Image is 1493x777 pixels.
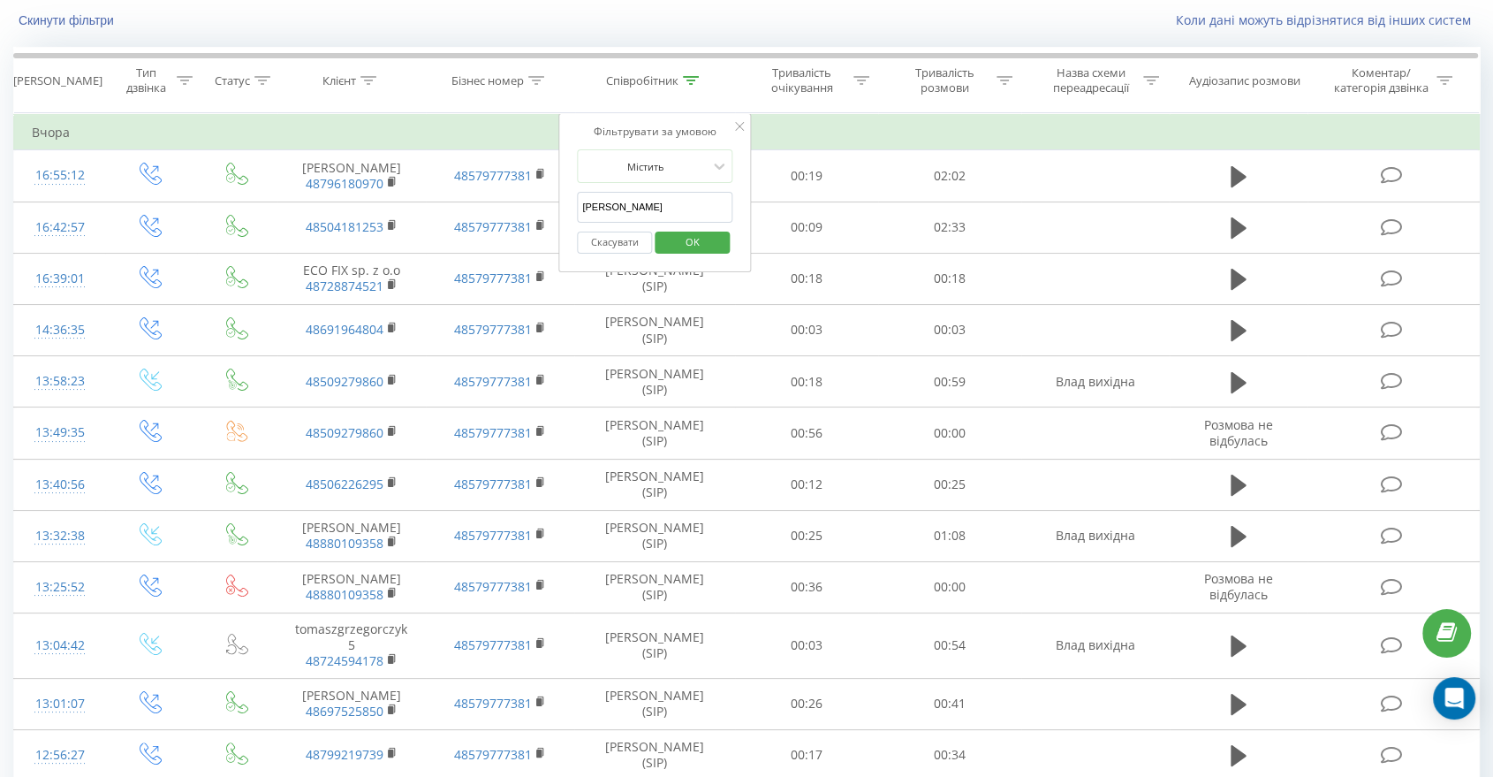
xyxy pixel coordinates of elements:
div: Тривалість очікування [754,65,849,95]
td: 00:18 [878,253,1021,304]
div: 13:01:07 [32,687,87,721]
a: Коли дані можуть відрізнятися вiд інших систем [1176,11,1480,28]
div: 13:40:56 [32,468,87,502]
a: 48579777381 [454,695,532,712]
td: Влад вихідна [1021,356,1170,408]
td: 00:54 [878,613,1021,679]
a: 48579777381 [454,476,532,492]
span: Розмова не відбулась [1204,570,1273,603]
div: 16:39:01 [32,262,87,296]
td: [PERSON_NAME] [277,150,426,202]
a: 48579777381 [454,636,532,653]
td: 02:33 [878,202,1021,253]
td: [PERSON_NAME] (SIP) [574,510,734,561]
div: Open Intercom Messenger [1433,677,1475,720]
td: 02:02 [878,150,1021,202]
td: 00:36 [735,561,878,613]
a: 48579777381 [454,167,532,184]
a: 48579777381 [454,424,532,441]
a: 48579777381 [454,527,532,544]
td: [PERSON_NAME] (SIP) [574,561,734,613]
td: [PERSON_NAME] [277,561,426,613]
div: [PERSON_NAME] [13,73,102,88]
a: 48509279860 [306,424,383,441]
td: [PERSON_NAME] (SIP) [574,678,734,729]
div: Аудіозапис розмови [1189,73,1300,88]
td: [PERSON_NAME] [277,678,426,729]
td: 00:00 [878,408,1021,459]
td: 00:41 [878,678,1021,729]
a: 48728874521 [306,278,383,294]
div: Коментар/категорія дзвінка [1329,65,1432,95]
div: 16:42:57 [32,210,87,245]
a: 48504181253 [306,218,383,235]
td: 00:03 [735,613,878,679]
a: 48697525850 [306,703,383,720]
td: 00:00 [878,561,1021,613]
td: 00:19 [735,150,878,202]
div: Тривалість розмови [898,65,992,95]
a: 48579777381 [454,270,532,286]
a: 48579777381 [454,578,532,595]
td: 00:56 [735,408,878,459]
a: 48880109358 [306,535,383,552]
div: Назва схеми переадресації [1044,65,1139,95]
td: [PERSON_NAME] (SIP) [574,253,734,304]
div: 14:36:35 [32,313,87,347]
a: 48799219739 [306,746,383,763]
td: ECO FIX sp. z o.o [277,253,426,304]
td: Вчора [14,115,1480,150]
span: OK [668,228,717,255]
td: 00:18 [735,253,878,304]
a: 48579777381 [454,321,532,338]
div: Клієнт [322,73,356,88]
td: 00:12 [735,459,878,510]
div: 13:58:23 [32,364,87,399]
span: Розмова не відбулась [1204,416,1273,449]
td: 00:09 [735,202,878,253]
td: [PERSON_NAME] (SIP) [574,356,734,408]
div: 12:56:27 [32,738,87,773]
a: 48579777381 [454,373,532,390]
td: 00:25 [878,459,1021,510]
div: 16:55:12 [32,158,87,193]
a: 48509279860 [306,373,383,390]
input: Введіть значення [577,192,732,223]
td: [PERSON_NAME] (SIP) [574,613,734,679]
td: 01:08 [878,510,1021,561]
div: Співробітник [606,73,678,88]
td: [PERSON_NAME] [277,510,426,561]
button: Скасувати [577,232,652,254]
td: Влад вихідна [1021,510,1170,561]
td: 00:59 [878,356,1021,408]
button: OK [655,232,730,254]
div: Статус [215,73,250,88]
div: 13:32:38 [32,519,87,553]
td: 00:26 [735,678,878,729]
td: 00:25 [735,510,878,561]
div: Тип дзвінка [121,65,172,95]
div: 13:49:35 [32,415,87,450]
a: 48724594178 [306,652,383,669]
button: Скинути фільтри [13,12,123,28]
a: 48691964804 [306,321,383,338]
a: 48579777381 [454,218,532,235]
div: Фільтрувати за умовою [577,123,732,141]
div: 13:04:42 [32,628,87,663]
td: 00:03 [735,304,878,355]
td: [PERSON_NAME] (SIP) [574,459,734,510]
td: [PERSON_NAME] (SIP) [574,304,734,355]
a: 48579777381 [454,746,532,763]
a: 48880109358 [306,586,383,603]
td: 00:18 [735,356,878,408]
td: Влад вихідна [1021,613,1170,679]
td: 00:03 [878,304,1021,355]
a: 48796180970 [306,175,383,192]
td: [PERSON_NAME] (SIP) [574,408,734,459]
a: 48506226295 [306,476,383,492]
div: 13:25:52 [32,570,87,605]
div: Бізнес номер [451,73,524,88]
td: tomaszgrzegorczyk5 [277,613,426,679]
